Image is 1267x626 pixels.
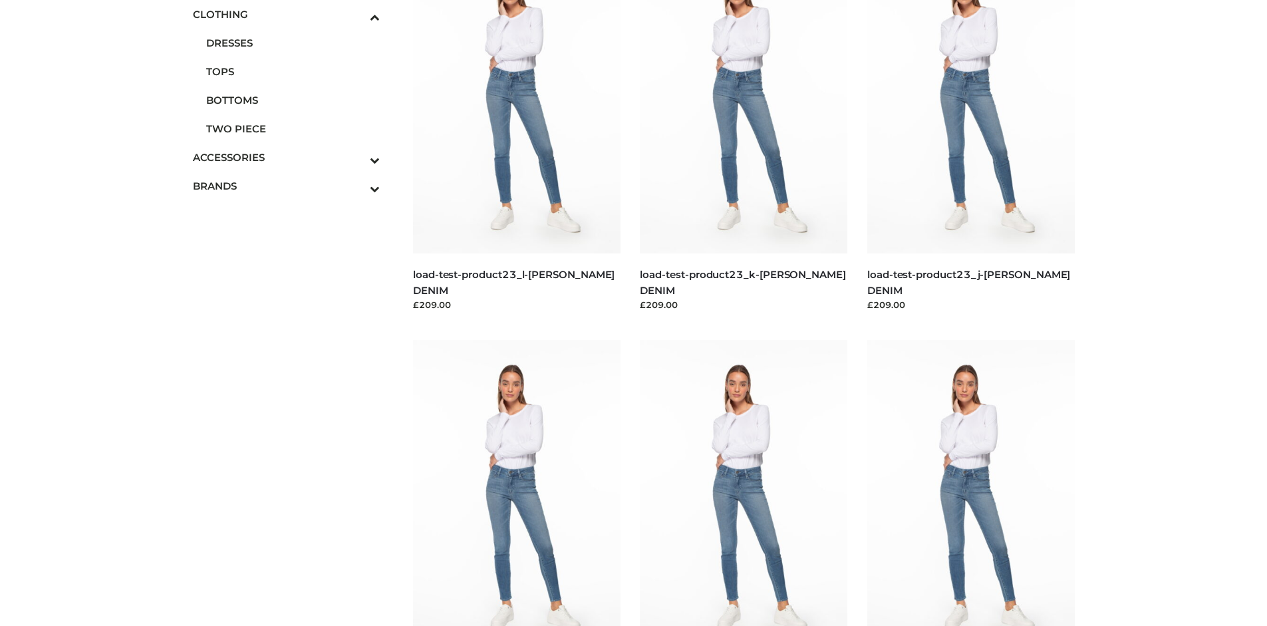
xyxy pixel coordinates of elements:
[867,268,1070,296] a: load-test-product23_j-[PERSON_NAME] DENIM
[333,143,380,172] button: Toggle Submenu
[193,143,380,172] a: ACCESSORIESToggle Submenu
[193,7,380,22] span: CLOTHING
[206,29,380,57] a: DRESSES
[413,268,615,296] a: load-test-product23_l-[PERSON_NAME] DENIM
[640,268,845,296] a: load-test-product23_k-[PERSON_NAME] DENIM
[206,35,380,51] span: DRESSES
[867,298,1075,311] div: £209.00
[206,57,380,86] a: TOPS
[333,172,380,200] button: Toggle Submenu
[206,86,380,114] a: BOTTOMS
[193,178,380,194] span: BRANDS
[193,172,380,200] a: BRANDSToggle Submenu
[206,92,380,108] span: BOTTOMS
[206,64,380,79] span: TOPS
[206,121,380,136] span: TWO PIECE
[640,298,847,311] div: £209.00
[413,298,621,311] div: £209.00
[1217,536,1250,569] span: Back to top
[193,150,380,165] span: ACCESSORIES
[206,114,380,143] a: TWO PIECE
